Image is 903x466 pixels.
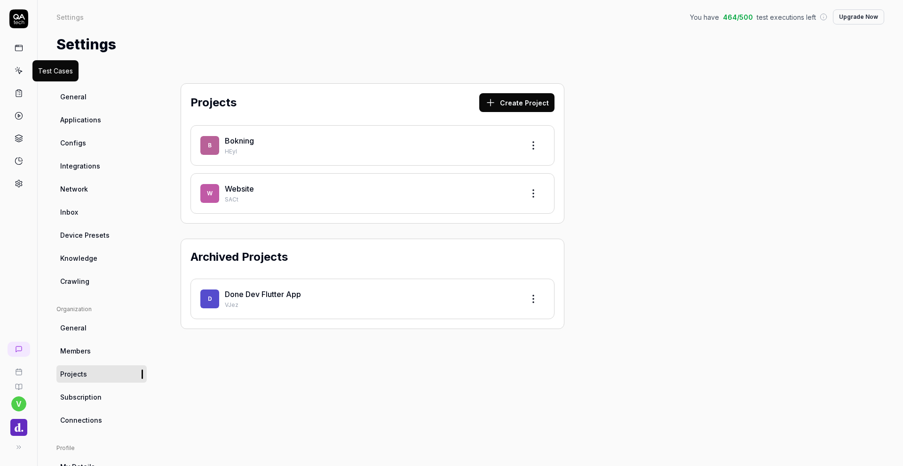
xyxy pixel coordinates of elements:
[60,369,87,379] span: Projects
[60,161,100,171] span: Integrations
[225,289,516,300] div: Done Dev Flutter App
[225,184,254,193] a: Website
[56,342,147,360] a: Members
[56,111,147,129] a: Applications
[10,419,27,436] img: Done Logo
[60,346,91,356] span: Members
[56,74,147,82] div: Project
[56,305,147,313] div: Organization
[60,415,102,425] span: Connections
[479,93,554,112] button: Create Project
[60,115,101,125] span: Applications
[757,12,816,22] span: test executions left
[56,365,147,383] a: Projects
[833,9,884,24] button: Upgrade Now
[11,396,26,411] button: v
[60,230,110,240] span: Device Presets
[60,276,89,286] span: Crawling
[8,342,30,357] a: New conversation
[60,392,102,402] span: Subscription
[56,88,147,105] a: General
[56,319,147,337] a: General
[190,94,237,111] h2: Projects
[60,253,97,263] span: Knowledge
[56,444,147,452] div: Profile
[56,203,147,221] a: Inbox
[56,411,147,429] a: Connections
[56,273,147,290] a: Crawling
[60,138,86,148] span: Configs
[60,92,87,102] span: General
[4,411,33,438] button: Done Logo
[38,66,73,76] div: Test Cases
[56,134,147,152] a: Configs
[60,323,87,333] span: General
[225,195,516,204] p: SACt
[4,376,33,391] a: Documentation
[4,361,33,376] a: Book a call with us
[56,34,116,55] h1: Settings
[200,184,219,203] span: W
[56,12,84,22] div: Settings
[56,388,147,406] a: Subscription
[690,12,719,22] span: You have
[56,180,147,198] a: Network
[723,12,753,22] span: 464 / 500
[56,157,147,175] a: Integrations
[60,184,88,194] span: Network
[225,147,516,156] p: HEyI
[225,136,254,145] a: Bokning
[225,301,516,309] p: VJez
[200,136,219,155] span: B
[60,207,78,217] span: Inbox
[56,249,147,267] a: Knowledge
[190,249,288,265] h2: Archived Projects
[200,289,219,308] span: D
[56,226,147,244] a: Device Presets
